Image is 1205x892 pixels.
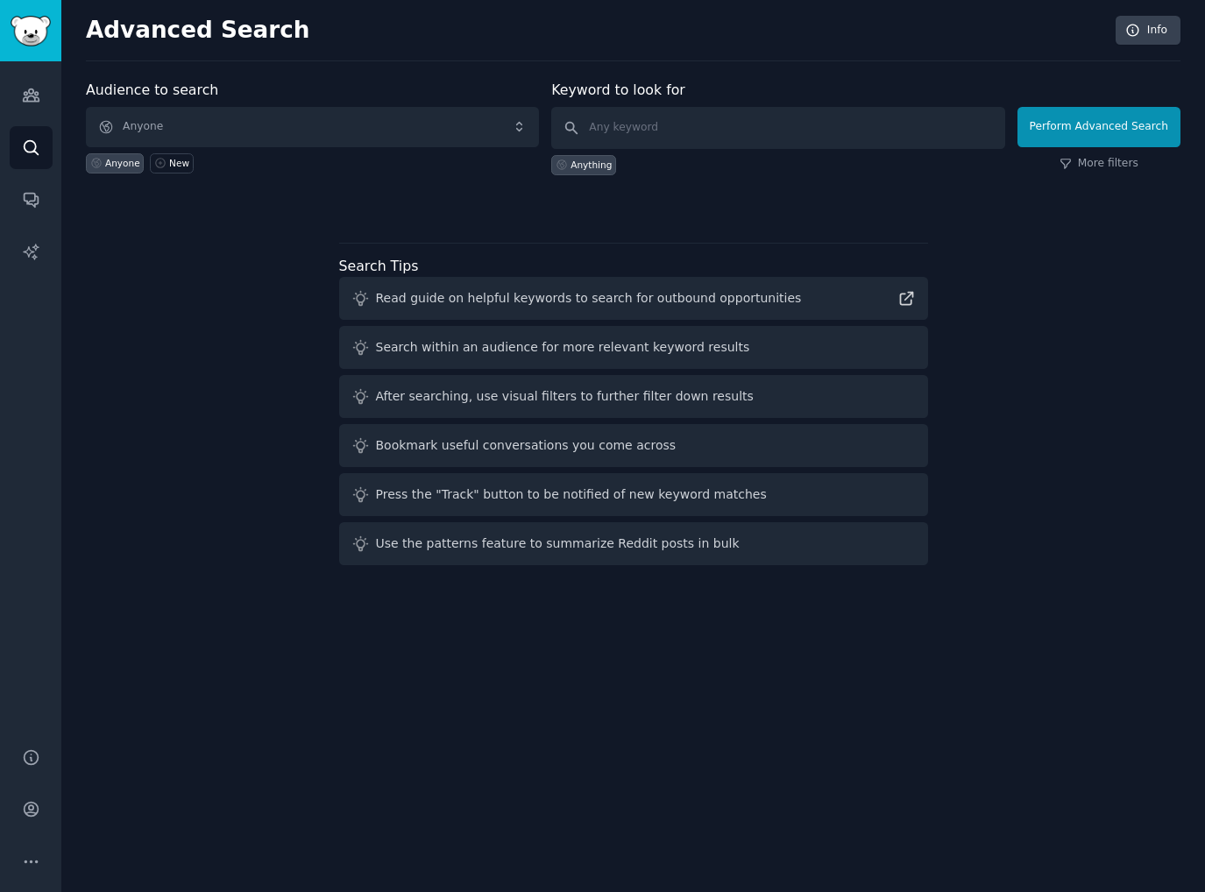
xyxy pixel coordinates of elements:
[339,258,419,274] label: Search Tips
[1017,107,1180,147] button: Perform Advanced Search
[376,338,750,357] div: Search within an audience for more relevant keyword results
[376,534,740,553] div: Use the patterns feature to summarize Reddit posts in bulk
[86,81,218,98] label: Audience to search
[376,387,754,406] div: After searching, use visual filters to further filter down results
[86,107,539,147] button: Anyone
[150,153,193,173] a: New
[376,289,802,308] div: Read guide on helpful keywords to search for outbound opportunities
[1060,156,1138,172] a: More filters
[1116,16,1180,46] a: Info
[551,107,1004,149] input: Any keyword
[169,157,189,169] div: New
[376,485,767,504] div: Press the "Track" button to be notified of new keyword matches
[571,159,612,171] div: Anything
[551,81,685,98] label: Keyword to look for
[105,157,140,169] div: Anyone
[86,17,1106,45] h2: Advanced Search
[11,16,51,46] img: GummySearch logo
[376,436,677,455] div: Bookmark useful conversations you come across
